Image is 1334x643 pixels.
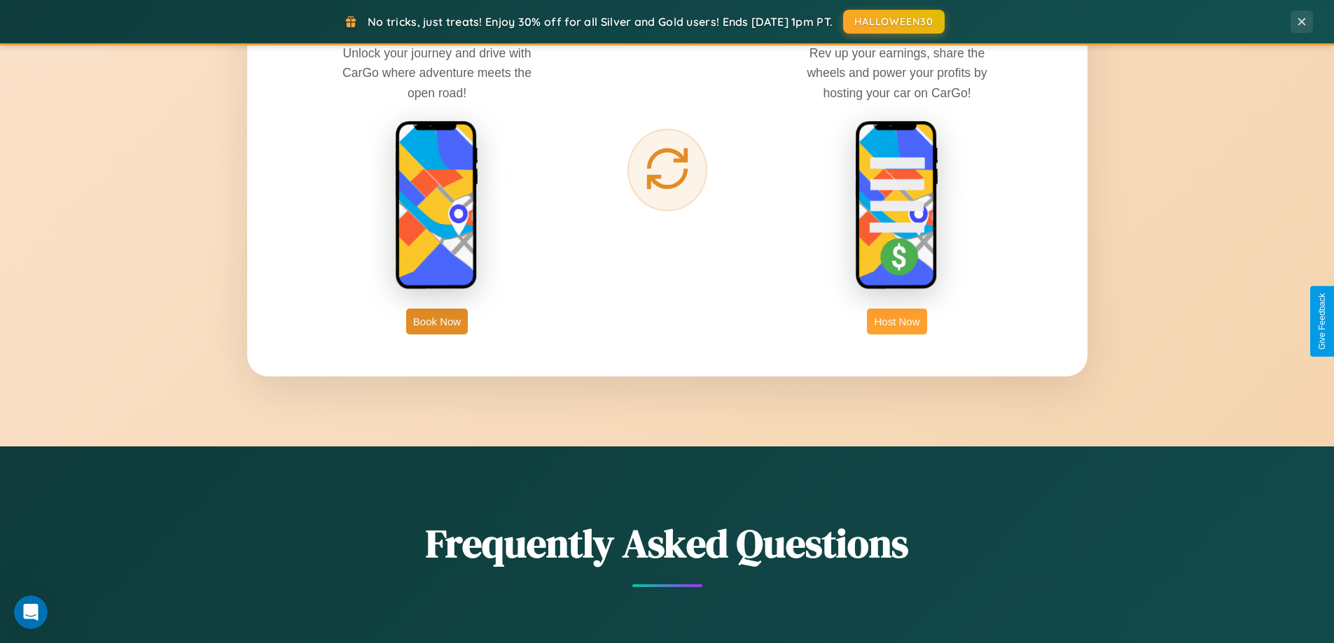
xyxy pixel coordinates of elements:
[332,43,542,102] p: Unlock your journey and drive with CarGo where adventure meets the open road!
[843,10,945,34] button: HALLOWEEN30
[867,309,926,334] button: Host Now
[855,120,939,291] img: host phone
[368,15,833,29] span: No tricks, just treats! Enjoy 30% off for all Silver and Gold users! Ends [DATE] 1pm PT.
[1317,293,1327,350] div: Give Feedback
[406,309,468,334] button: Book Now
[395,120,479,291] img: rent phone
[792,43,1002,102] p: Rev up your earnings, share the wheels and power your profits by hosting your car on CarGo!
[14,595,48,629] iframe: Intercom live chat
[247,516,1088,570] h2: Frequently Asked Questions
